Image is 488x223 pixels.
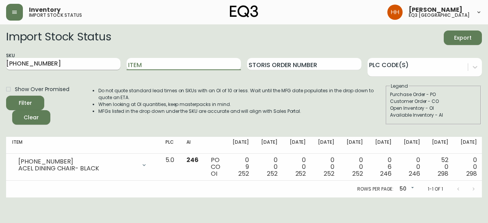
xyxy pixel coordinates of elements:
[390,98,477,105] div: Customer Order - CO
[159,137,180,154] th: PLC
[390,112,477,119] div: Available Inventory - AI
[312,137,340,154] th: [DATE]
[12,110,50,125] button: Clear
[12,157,153,173] div: [PHONE_NUMBER]ACEL DINING CHAIR- BLACK
[295,169,306,178] span: 252
[352,169,363,178] span: 252
[398,137,426,154] th: [DATE]
[390,83,409,90] legend: Legend
[357,186,393,193] p: Rows per page:
[444,30,482,45] button: Export
[233,157,249,177] div: 0 9
[6,30,111,45] h2: Import Stock Status
[238,169,249,178] span: 252
[396,183,416,196] div: 50
[18,158,136,165] div: [PHONE_NUMBER]
[461,157,477,177] div: 0 0
[432,157,448,177] div: 52 0
[438,169,448,178] span: 298
[347,157,363,177] div: 0 0
[18,113,44,122] span: Clear
[324,169,334,178] span: 252
[390,105,477,112] div: Open Inventory - OI
[404,157,420,177] div: 0 0
[284,137,312,154] th: [DATE]
[340,137,369,154] th: [DATE]
[318,157,334,177] div: 0 0
[98,108,385,115] li: MFGs listed in the drop down under the SKU are accurate and will align with Sales Portal.
[29,13,82,18] h5: import stock status
[450,33,476,43] span: Export
[387,5,403,20] img: 6b766095664b4c6b511bd6e414aa3971
[454,137,483,154] th: [DATE]
[466,169,477,178] span: 298
[409,169,420,178] span: 246
[211,169,217,178] span: OI
[180,137,205,154] th: AI
[186,156,199,164] span: 246
[15,85,69,93] span: Show Over Promised
[255,137,284,154] th: [DATE]
[390,91,477,98] div: Purchase Order - PO
[211,157,220,177] div: PO CO
[230,5,258,18] img: logo
[380,169,392,178] span: 246
[409,13,470,18] h5: eq3 [GEOGRAPHIC_DATA]
[226,137,255,154] th: [DATE]
[6,96,44,110] button: Filter
[98,101,385,108] li: When looking at OI quantities, keep masterpacks in mind.
[375,157,392,177] div: 0 6
[18,165,136,172] div: ACEL DINING CHAIR- BLACK
[261,157,278,177] div: 0 0
[267,169,278,178] span: 252
[6,137,159,154] th: Item
[98,87,385,101] li: Do not quote standard lead times on SKUs with an OI of 10 or less. Wait until the MFG date popula...
[369,137,398,154] th: [DATE]
[426,137,454,154] th: [DATE]
[159,154,180,181] td: 5.0
[428,186,443,193] p: 1-1 of 1
[29,7,61,13] span: Inventory
[290,157,306,177] div: 0 0
[409,7,462,13] span: [PERSON_NAME]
